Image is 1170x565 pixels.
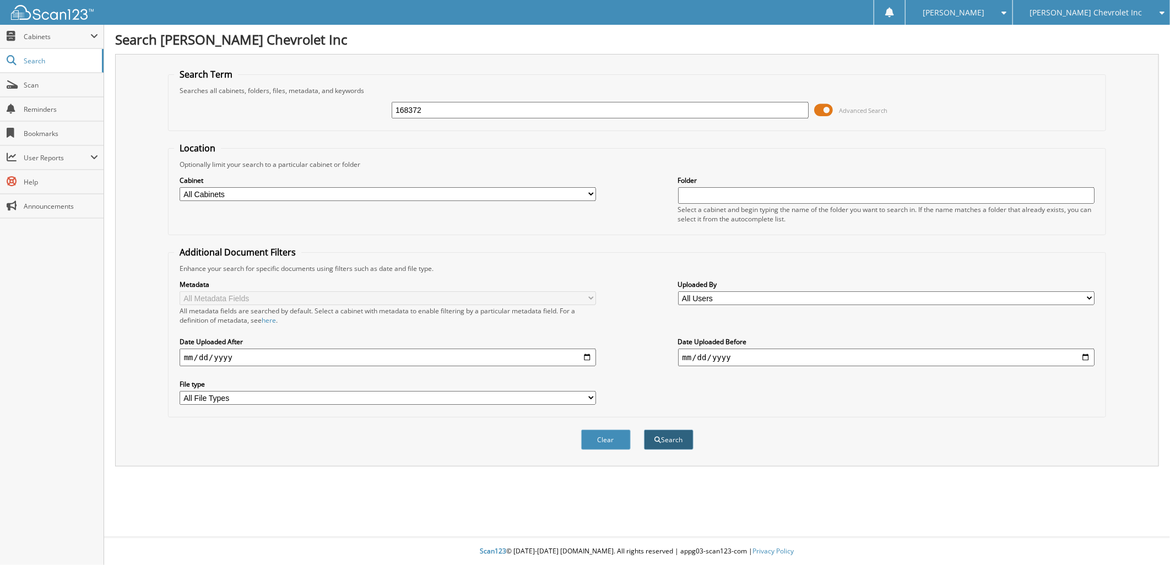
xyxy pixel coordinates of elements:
[11,5,94,20] img: scan123-logo-white.svg
[104,538,1170,565] div: © [DATE]-[DATE] [DOMAIN_NAME]. All rights reserved | appg03-scan123-com |
[174,68,238,80] legend: Search Term
[174,160,1101,169] div: Optionally limit your search to a particular cabinet or folder
[180,337,597,346] label: Date Uploaded After
[1115,512,1170,565] iframe: Chat Widget
[678,280,1095,289] label: Uploaded By
[753,546,794,556] a: Privacy Policy
[24,129,98,138] span: Bookmarks
[24,80,98,90] span: Scan
[180,379,597,389] label: File type
[24,32,90,41] span: Cabinets
[678,205,1095,224] div: Select a cabinet and begin typing the name of the folder you want to search in. If the name match...
[180,349,597,366] input: start
[174,246,301,258] legend: Additional Document Filters
[174,264,1101,273] div: Enhance your search for specific documents using filters such as date and file type.
[24,202,98,211] span: Announcements
[24,105,98,114] span: Reminders
[678,176,1095,185] label: Folder
[180,176,597,185] label: Cabinet
[24,177,98,187] span: Help
[923,9,984,16] span: [PERSON_NAME]
[644,430,694,450] button: Search
[678,337,1095,346] label: Date Uploaded Before
[262,316,276,325] a: here
[480,546,507,556] span: Scan123
[174,142,221,154] legend: Location
[678,349,1095,366] input: end
[1030,9,1142,16] span: [PERSON_NAME] Chevrolet Inc
[180,280,597,289] label: Metadata
[839,106,888,115] span: Advanced Search
[24,56,96,66] span: Search
[180,306,597,325] div: All metadata fields are searched by default. Select a cabinet with metadata to enable filtering b...
[581,430,631,450] button: Clear
[174,86,1101,95] div: Searches all cabinets, folders, files, metadata, and keywords
[24,153,90,162] span: User Reports
[115,30,1159,48] h1: Search [PERSON_NAME] Chevrolet Inc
